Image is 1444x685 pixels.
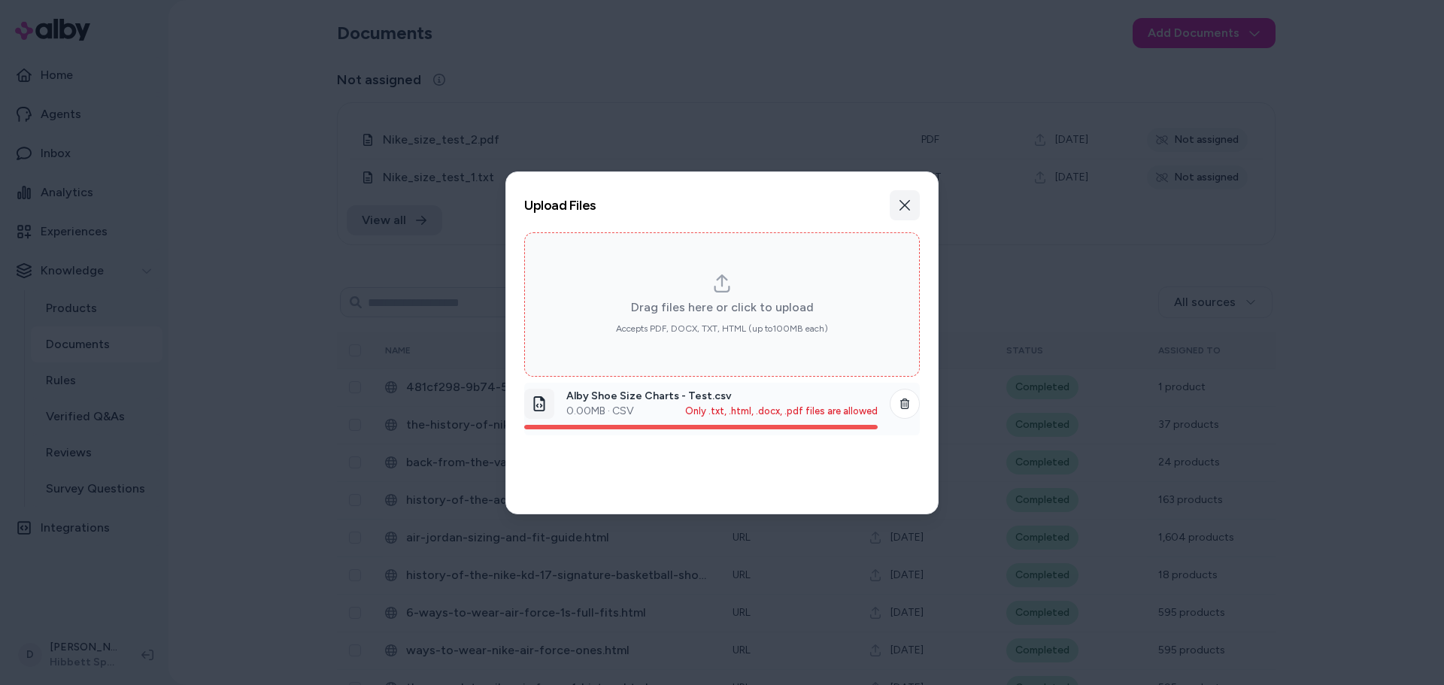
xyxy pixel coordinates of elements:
p: Only .txt, .html, .docx, .pdf files are allowed [685,404,878,419]
h2: Upload Files [524,199,596,212]
span: Drag files here or click to upload [631,299,814,317]
span: Accepts PDF, DOCX, TXT, HTML (up to 100 MB each) [616,323,828,335]
div: dropzone [524,232,920,377]
li: dropzone-file-list-item [524,383,920,435]
p: Alby Shoe Size Charts - Test.csv [566,389,878,404]
p: 0.00 MB · CSV [566,404,634,419]
ol: dropzone-file-list [524,383,920,496]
